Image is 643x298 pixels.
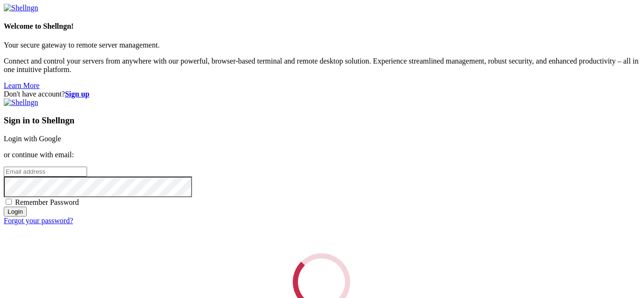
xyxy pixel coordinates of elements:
input: Email address [4,167,87,177]
p: or continue with email: [4,151,639,159]
a: Sign up [65,90,89,98]
img: Shellngn [4,4,38,12]
h3: Sign in to Shellngn [4,115,639,126]
img: Shellngn [4,98,38,107]
span: Remember Password [15,198,79,206]
p: Connect and control your servers from anywhere with our powerful, browser-based terminal and remo... [4,57,639,74]
a: Learn More [4,81,40,89]
div: Don't have account? [4,90,639,98]
input: Remember Password [6,199,12,205]
p: Your secure gateway to remote server management. [4,41,639,49]
a: Forgot your password? [4,217,73,225]
a: Login with Google [4,135,61,143]
input: Login [4,207,27,217]
h4: Welcome to Shellngn! [4,22,639,31]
